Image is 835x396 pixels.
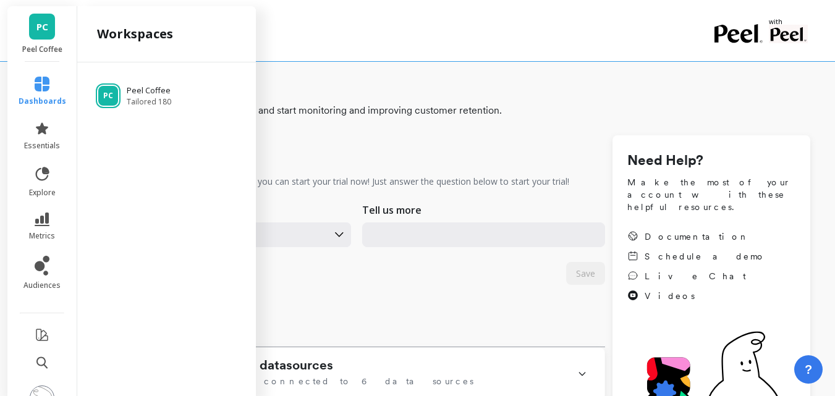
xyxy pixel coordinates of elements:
[103,91,113,101] span: PC
[627,176,795,213] span: Make the most of your account with these helpful resources.
[127,97,171,107] span: Tailored 180
[769,25,808,43] img: partner logo
[36,20,48,34] span: PC
[627,250,766,263] a: Schedule a demo
[627,230,766,243] a: Documentation
[645,230,750,243] span: Documentation
[29,231,55,241] span: metrics
[362,203,422,217] p: Tell us more
[769,19,808,25] p: with
[151,375,473,387] span: We're currently connected to 6 data sources
[104,71,810,101] h1: Getting Started
[794,355,823,384] button: ?
[20,44,65,54] p: Peel Coffee
[24,141,60,151] span: essentials
[645,270,746,282] span: Live Chat
[805,361,812,378] span: ?
[627,150,795,171] h1: Need Help?
[104,175,569,188] p: Your data has finished computing and you can start your trial now! Just answer the question below...
[97,25,173,43] h2: workspaces
[127,85,171,97] p: Peel Coffee
[645,290,695,302] span: Videos
[19,96,66,106] span: dashboards
[104,103,810,118] span: Everything you need to set up Peel and start monitoring and improving customer retention.
[645,250,766,263] span: Schedule a demo
[29,188,56,198] span: explore
[627,290,766,302] a: Videos
[23,280,61,290] span: audiences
